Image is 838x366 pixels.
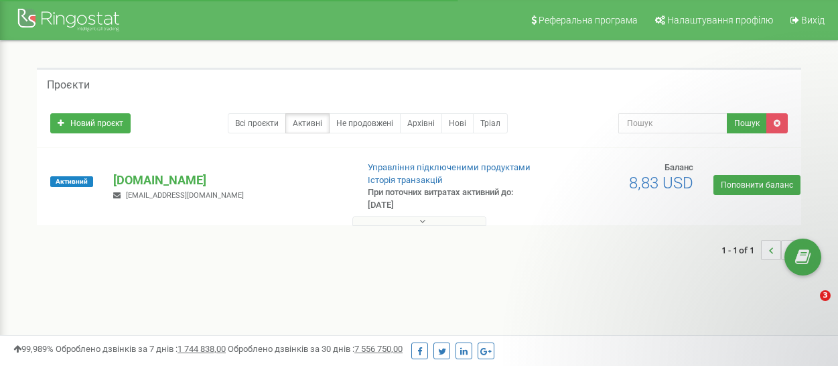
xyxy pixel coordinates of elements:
u: 7 556 750,00 [354,344,403,354]
span: Оброблено дзвінків за 30 днів : [228,344,403,354]
span: Оброблено дзвінків за 7 днів : [56,344,226,354]
span: Баланс [665,162,693,172]
span: 8,83 USD [629,174,693,192]
p: При поточних витратах активний до: [DATE] [368,186,537,211]
span: 3 [820,290,831,301]
a: Нові [441,113,474,133]
p: [DOMAIN_NAME] [113,172,346,189]
span: Налаштування профілю [667,15,773,25]
a: Архівні [400,113,442,133]
a: Поповнити баланс [713,175,800,195]
button: Пошук [727,113,767,133]
a: Всі проєкти [228,113,286,133]
u: 1 744 838,00 [178,344,226,354]
a: Не продовжені [329,113,401,133]
a: Активні [285,113,330,133]
span: Вихід [801,15,825,25]
iframe: Intercom live chat [792,290,825,322]
span: [EMAIL_ADDRESS][DOMAIN_NAME] [126,191,244,200]
span: 99,989% [13,344,54,354]
a: Тріал [473,113,508,133]
input: Пошук [618,113,727,133]
span: Активний [50,176,93,187]
span: Реферальна програма [539,15,638,25]
h5: Проєкти [47,79,90,91]
a: Новий проєкт [50,113,131,133]
a: Історія транзакцій [368,175,443,185]
a: Управління підключеними продуктами [368,162,531,172]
